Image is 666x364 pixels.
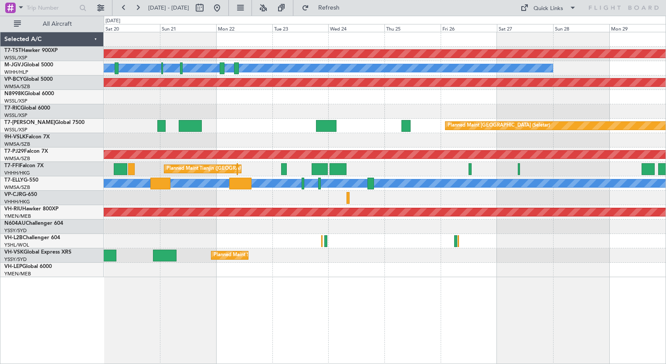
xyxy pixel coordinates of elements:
span: VP-BCY [4,77,23,82]
a: M-JGVJGlobal 5000 [4,62,53,68]
span: N604AU [4,221,26,226]
div: Wed 24 [328,24,384,32]
div: Sun 28 [553,24,609,32]
a: N8998KGlobal 6000 [4,91,54,96]
a: VH-LEPGlobal 6000 [4,264,52,269]
a: YSSY/SYD [4,227,27,234]
a: YSSY/SYD [4,256,27,263]
button: Refresh [298,1,350,15]
span: T7-[PERSON_NAME] [4,120,55,125]
span: VH-L2B [4,235,23,240]
a: 9H-VSLKFalcon 7X [4,134,50,140]
a: YMEN/MEB [4,271,31,277]
a: WSSL/XSP [4,112,27,119]
a: N604AUChallenger 604 [4,221,63,226]
span: [DATE] - [DATE] [148,4,189,12]
div: Sat 27 [497,24,553,32]
span: Refresh [311,5,347,11]
a: WMSA/SZB [4,155,30,162]
span: N8998K [4,91,24,96]
div: [DATE] [105,17,120,25]
a: VHHH/HKG [4,170,30,176]
a: WMSA/SZB [4,83,30,90]
span: 9H-VSLK [4,134,26,140]
span: All Aircraft [23,21,92,27]
a: VH-L2BChallenger 604 [4,235,60,240]
div: Planned Maint [GEOGRAPHIC_DATA] (Seletar) [448,119,550,132]
a: YSHL/WOL [4,242,29,248]
a: T7-TSTHawker 900XP [4,48,58,53]
a: VP-CJRG-650 [4,192,37,197]
a: VH-RIUHawker 800XP [4,206,58,212]
input: Trip Number [27,1,77,14]
a: WSSL/XSP [4,98,27,104]
a: VH-VSKGlobal Express XRS [4,250,71,255]
a: WSSL/XSP [4,55,27,61]
a: WSSL/XSP [4,127,27,133]
a: T7-PJ29Falcon 7X [4,149,48,154]
span: M-JGVJ [4,62,24,68]
span: VH-LEP [4,264,22,269]
a: T7-ELLYG-550 [4,178,38,183]
span: VP-CJR [4,192,22,197]
a: WMSA/SZB [4,141,30,148]
a: YMEN/MEB [4,213,31,220]
span: T7-FFI [4,163,20,168]
div: Mon 29 [609,24,666,32]
a: T7-FFIFalcon 7X [4,163,44,168]
a: WIHH/HLP [4,69,28,76]
a: T7-[PERSON_NAME]Global 7500 [4,120,85,125]
a: VP-BCYGlobal 5000 [4,77,53,82]
div: Sun 21 [160,24,216,32]
span: T7-PJ29 [4,149,24,154]
div: Thu 25 [384,24,441,32]
span: VH-RIU [4,206,22,212]
span: T7-ELLY [4,178,24,183]
div: Mon 22 [216,24,272,32]
span: T7-RIC [4,106,20,111]
div: Quick Links [533,4,563,13]
div: Planned Maint Sydney ([PERSON_NAME] Intl) [214,249,315,262]
span: T7-TST [4,48,21,53]
div: Sat 20 [104,24,160,32]
a: VHHH/HKG [4,199,30,205]
button: Quick Links [516,1,581,15]
div: Fri 26 [441,24,497,32]
a: T7-RICGlobal 6000 [4,106,50,111]
span: VH-VSK [4,250,24,255]
a: WMSA/SZB [4,184,30,191]
div: Tue 23 [272,24,329,32]
button: All Aircraft [10,17,95,31]
div: Planned Maint Tianjin ([GEOGRAPHIC_DATA]) [166,162,268,175]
